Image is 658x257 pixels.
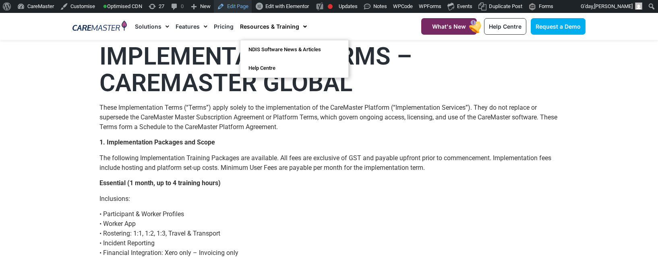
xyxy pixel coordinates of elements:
span: [PERSON_NAME] [594,3,633,9]
h1: IMPLEMENTATION TERMS – CAREMASTER GLOBAL [99,43,559,96]
a: Help Centre [484,18,526,35]
img: CareMaster Logo [72,21,127,33]
p: These Implementation Terms (“Terms”) apply solely to the implementation of the CareMaster Platfor... [99,103,559,132]
a: Resources & Training [240,13,307,40]
a: Pricing [214,13,234,40]
p: Inclusions: [99,194,559,204]
strong: Essential (1 month, up to 4 training hours) [99,179,221,187]
a: Help Centre [240,59,348,77]
span: Request a Demo [536,23,581,30]
span: Edit with Elementor [265,3,309,9]
span: What's New [432,23,466,30]
nav: Menu [135,13,401,40]
a: Request a Demo [531,18,586,35]
p: The following Implementation Training Packages are available. All fees are exclusive of GST and p... [99,153,559,173]
strong: 1. Implementation Packages and Scope [99,138,215,146]
a: Solutions [135,13,169,40]
ul: Resources & Training [240,40,349,78]
div: Focus keyphrase not set [328,4,333,9]
span: Help Centre [489,23,521,30]
a: NDIS Software News & Articles [240,40,348,59]
a: Features [176,13,207,40]
a: What's New [421,18,477,35]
